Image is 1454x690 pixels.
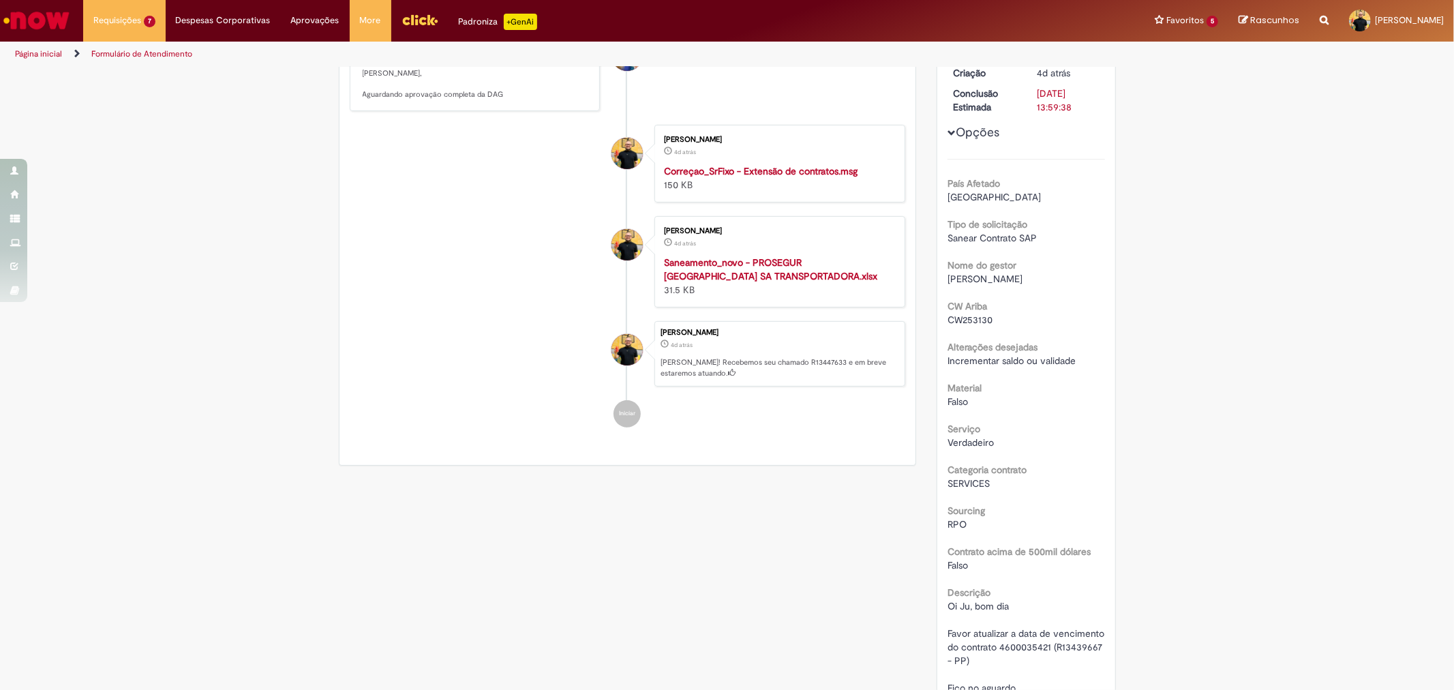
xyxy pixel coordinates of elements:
[674,239,696,247] span: 4d atrás
[93,14,141,27] span: Requisições
[948,300,987,312] b: CW Ariba
[350,13,906,441] ul: Histórico de tíquete
[15,48,62,59] a: Página inicial
[402,10,438,30] img: click_logo_yellow_360x200.png
[661,329,898,337] div: [PERSON_NAME]
[674,239,696,247] time: 26/08/2025 10:59:30
[664,165,858,177] a: Correçao_SrFixo - Extensão de contratos.msg
[1375,14,1444,26] span: [PERSON_NAME]
[291,14,339,27] span: Aprovações
[1037,87,1100,114] div: [DATE] 13:59:38
[1250,14,1299,27] span: Rascunhos
[948,382,982,394] b: Material
[948,259,1016,271] b: Nome do gestor
[948,177,1000,190] b: País Afetado
[948,232,1037,244] span: Sanear Contrato SAP
[674,148,696,156] time: 26/08/2025 10:59:30
[1207,16,1218,27] span: 5
[1239,14,1299,27] a: Rascunhos
[350,321,906,387] li: Joao Da Costa Dias Junior
[948,586,990,599] b: Descrição
[948,314,993,326] span: CW253130
[661,357,898,378] p: [PERSON_NAME]! Recebemos seu chamado R13447633 e em breve estaremos atuando.
[671,341,693,349] span: 4d atrás
[943,87,1027,114] dt: Conclusão Estimada
[948,355,1076,367] span: Incrementar saldo ou validade
[948,545,1091,558] b: Contrato acima de 500mil dólares
[459,14,537,30] div: Padroniza
[664,227,891,235] div: [PERSON_NAME]
[948,423,980,435] b: Serviço
[91,48,192,59] a: Formulário de Atendimento
[1166,14,1204,27] span: Favoritos
[1037,66,1100,80] div: 26/08/2025 10:59:35
[664,136,891,144] div: [PERSON_NAME]
[611,334,643,365] div: Joao Da Costa Dias Junior
[1037,67,1070,79] span: 4d atrás
[10,42,959,67] ul: Trilhas de página
[664,256,877,282] a: Saneamento_novo - PROSEGUR [GEOGRAPHIC_DATA] SA TRANSPORTADORA.xlsx
[1,7,72,34] img: ServiceNow
[948,477,990,490] span: SERVICES
[948,395,968,408] span: Falso
[144,16,155,27] span: 7
[943,66,1027,80] dt: Criação
[504,14,537,30] p: +GenAi
[1037,67,1070,79] time: 26/08/2025 10:59:35
[363,68,590,100] p: [PERSON_NAME], Aguardando aprovação completa da DAG
[948,505,985,517] b: Sourcing
[611,138,643,169] div: Joao Da Costa Dias Junior
[948,341,1038,353] b: Alterações desejadas
[948,559,968,571] span: Falso
[674,148,696,156] span: 4d atrás
[664,164,891,192] div: 150 KB
[948,191,1041,203] span: [GEOGRAPHIC_DATA]
[948,218,1027,230] b: Tipo de solicitação
[611,229,643,260] div: Joao Da Costa Dias Junior
[948,518,967,530] span: RPO
[948,464,1027,476] b: Categoria contrato
[948,436,994,449] span: Verdadeiro
[664,256,891,297] div: 31.5 KB
[948,273,1023,285] span: [PERSON_NAME]
[176,14,271,27] span: Despesas Corporativas
[671,341,693,349] time: 26/08/2025 10:59:35
[360,14,381,27] span: More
